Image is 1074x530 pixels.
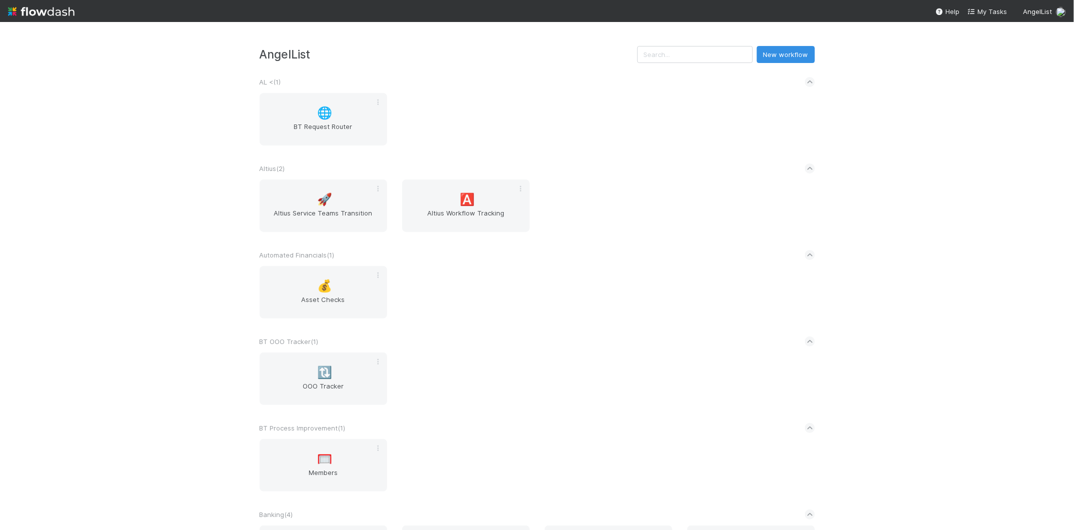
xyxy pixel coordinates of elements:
span: AL < ( 1 ) [260,78,281,86]
span: 🌐 [317,106,332,119]
span: Members [264,467,383,487]
input: Search... [637,46,753,63]
span: 🅰️ [460,193,475,206]
button: New workflow [757,46,815,63]
span: My Tasks [967,7,1007,15]
a: My Tasks [967,6,1007,16]
div: Help [935,6,959,16]
h3: AngelList [260,47,637,61]
a: 🚀Altius Service Teams Transition [260,179,387,232]
a: 🥅Members [260,439,387,491]
img: avatar_2bce2475-05ee-46d3-9413-d3901f5fa03f.png [1056,7,1066,17]
span: 🥅 [317,452,332,465]
span: OOO Tracker [264,381,383,401]
span: 🚀 [317,193,332,206]
span: 💰 [317,279,332,292]
span: BT Request Router [264,121,383,141]
span: BT OOO Tracker ( 1 ) [260,337,319,345]
span: Altius Service Teams Transition [264,208,383,228]
span: Altius ( 2 ) [260,164,285,172]
img: logo-inverted-e16ddd16eac7371096b0.svg [8,3,75,20]
span: BT Process Improvement ( 1 ) [260,424,346,432]
a: 💰Asset Checks [260,266,387,318]
span: Automated Financials ( 1 ) [260,251,335,259]
span: 🔃 [317,366,332,379]
span: Banking ( 4 ) [260,510,293,518]
a: 🔃OOO Tracker [260,352,387,405]
a: 🅰️Altius Workflow Tracking [402,179,530,232]
span: Asset Checks [264,294,383,314]
a: 🌐BT Request Router [260,93,387,145]
span: AngelList [1023,7,1052,15]
span: Altius Workflow Tracking [406,208,526,228]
